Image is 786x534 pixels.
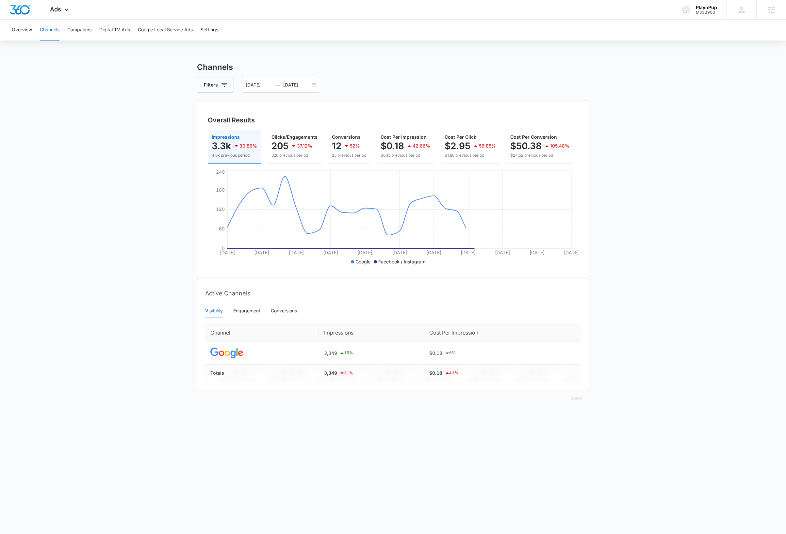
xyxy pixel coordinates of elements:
[332,141,341,151] p: 12
[212,152,257,158] p: 4.8k previous period
[205,284,581,303] div: Active Channels
[271,141,288,151] p: 205
[212,134,240,140] span: Impressions
[219,226,225,231] tspan: 60
[212,141,231,151] p: 3.3k
[197,77,234,93] button: Filters
[429,349,576,357] div: $0.18
[696,5,717,10] div: account name
[205,364,319,382] td: Totals
[424,323,581,342] th: Cost Per Impression
[271,307,297,314] div: Conversions
[445,349,456,357] div: 6 %
[429,369,576,377] div: $0.18
[564,250,579,255] tspan: [DATE]
[530,250,545,255] tspan: [DATE]
[283,81,310,88] input: End date
[445,134,476,140] span: Cost Per Click
[197,61,589,73] h3: Channels
[216,169,225,175] tspan: 240
[381,134,427,140] span: Cost Per Impression
[564,390,589,406] button: Spend
[696,10,717,15] div: account id
[67,20,91,40] button: Campaigns
[271,134,318,140] span: Clicks/Engagements
[461,250,476,255] tspan: [DATE]
[99,20,130,40] button: Digital TV Ads
[332,134,361,140] span: Conversions
[378,258,425,265] p: Facebook / Instagram
[319,323,424,342] th: Impressions
[381,152,430,158] p: $0.13 previous period
[254,250,269,255] tspan: [DATE]
[510,152,569,158] p: $24.52 previous period
[350,144,360,148] p: 52%
[357,250,372,255] tspan: [DATE]
[445,152,496,158] p: $1.88 previous period
[550,144,569,148] p: 105.48%
[355,258,370,265] p: Google
[324,369,419,377] div: 3,349
[510,141,542,151] p: $50.38
[271,152,318,158] p: 326 previous period
[381,141,404,151] p: $0.18
[246,81,273,88] input: Start date
[201,20,218,40] button: Settings
[50,6,61,13] span: Ads
[289,250,304,255] tspan: [DATE]
[239,144,257,148] p: 30.86%
[332,152,366,158] p: 25 previous period
[205,323,319,342] th: Channel
[12,20,32,40] button: Overview
[40,20,59,40] button: Channels
[479,144,496,148] p: 56.85%
[220,250,235,255] tspan: [DATE]
[222,245,225,251] tspan: 0
[510,134,557,140] span: Cost Per Conversion
[216,206,225,212] tspan: 120
[138,20,193,40] button: Google Local Service Ads
[233,307,260,314] div: Engagement
[426,250,441,255] tspan: [DATE]
[495,250,510,255] tspan: [DATE]
[275,82,281,87] span: to
[275,82,281,87] span: swap-right
[445,369,458,377] div: 43 %
[445,141,470,151] p: $2.95
[339,369,353,377] div: 31 %
[392,250,407,255] tspan: [DATE]
[323,250,338,255] tspan: [DATE]
[339,349,353,357] div: 15 %
[413,144,430,148] p: 42.66%
[324,349,419,357] div: 3,349
[210,348,243,358] img: GOOGLE_ADS
[205,307,223,314] div: Visibility
[208,115,255,125] h3: Overall Results
[216,187,225,193] tspan: 180
[297,144,312,148] p: 37.12%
